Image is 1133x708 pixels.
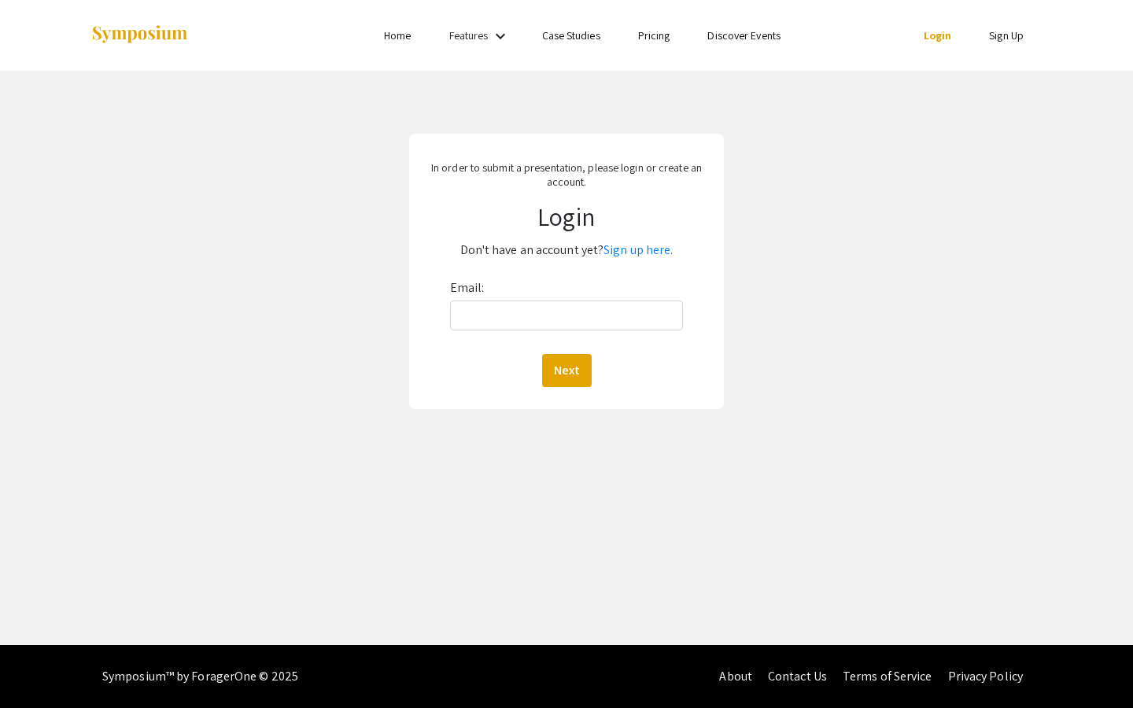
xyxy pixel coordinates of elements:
div: Symposium™ by ForagerOne © 2025 [102,645,298,708]
a: About [719,668,752,684]
label: Email: [450,275,485,301]
a: Contact Us [768,668,827,684]
a: Case Studies [542,28,600,42]
a: Sign up here. [603,242,673,258]
iframe: Chat [12,637,67,696]
img: Symposium by ForagerOne [90,24,189,46]
a: Privacy Policy [948,668,1023,684]
a: Home [384,28,411,42]
button: Next [542,354,592,387]
a: Pricing [638,28,670,42]
h1: Login [420,201,712,231]
a: Login [924,28,952,42]
a: Discover Events [707,28,781,42]
p: Don't have an account yet? [420,238,712,263]
mat-icon: Expand Features list [491,27,510,46]
a: Sign Up [989,28,1024,42]
a: Terms of Service [843,668,932,684]
p: In order to submit a presentation, please login or create an account. [420,160,712,189]
a: Features [449,28,489,42]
